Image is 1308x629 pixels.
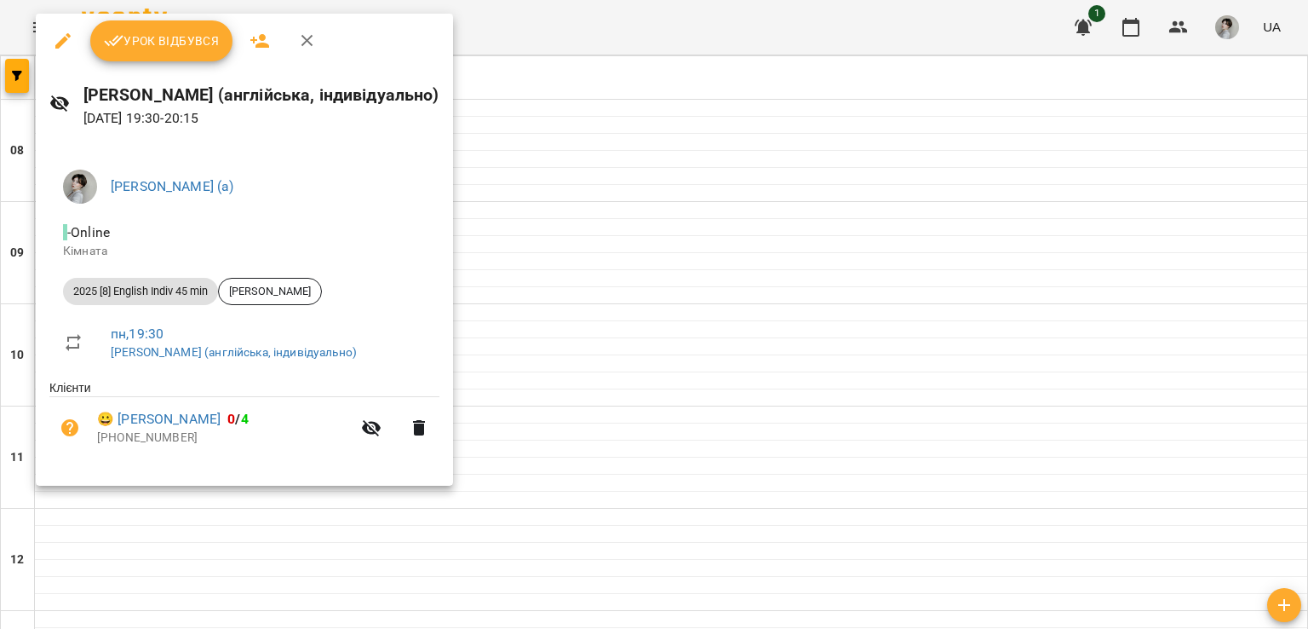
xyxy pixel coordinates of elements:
p: Кімната [63,243,426,260]
span: 2025 [8] English Indiv 45 min [63,284,218,299]
span: Урок відбувся [104,31,220,51]
div: [PERSON_NAME] [218,278,322,305]
p: [PHONE_NUMBER] [97,430,351,447]
span: [PERSON_NAME] [219,284,321,299]
button: Урок відбувся [90,20,233,61]
h6: [PERSON_NAME] (англійська, індивідуально) [83,82,439,108]
span: 0 [227,411,235,427]
span: - Online [63,224,113,240]
ul: Клієнти [49,379,439,465]
img: 7bb04a996efd70e8edfe3a709af05c4b.jpg [63,170,97,204]
b: / [227,411,248,427]
p: [DATE] 19:30 - 20:15 [83,108,439,129]
button: Візит ще не сплачено. Додати оплату? [49,407,90,448]
span: 4 [241,411,249,427]
a: [PERSON_NAME] (а) [111,178,234,194]
a: [PERSON_NAME] (англійська, індивідуально) [111,345,357,359]
a: пн , 19:30 [111,326,163,342]
a: 😀 [PERSON_NAME] [97,409,221,430]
